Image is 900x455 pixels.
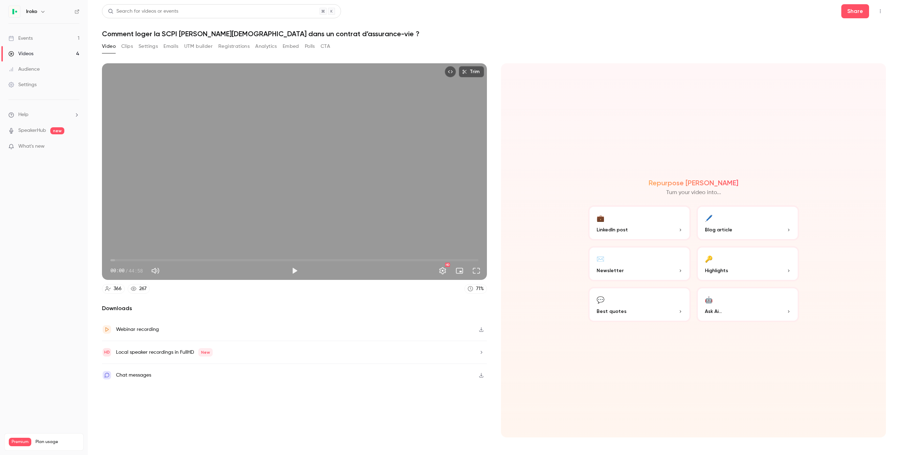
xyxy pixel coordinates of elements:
span: new [50,127,64,134]
button: Mute [148,264,162,278]
button: Video [102,41,116,52]
div: 💬 [597,294,604,305]
p: Videos [9,446,22,453]
div: Webinar recording [116,325,159,334]
span: 00:00 [110,267,124,274]
span: Help [18,111,28,118]
button: CTA [321,41,330,52]
img: Iroko [9,6,20,17]
span: / [125,267,128,274]
button: 🖊️Blog article [696,205,799,241]
span: Highlights [705,267,728,274]
button: Embed video [445,66,456,77]
span: Blog article [705,226,732,233]
span: Ask Ai... [705,308,722,315]
button: Settings [436,264,450,278]
div: HD [445,263,450,267]
button: Emails [163,41,178,52]
button: UTM builder [184,41,213,52]
button: Share [841,4,869,18]
div: 71 % [476,285,484,293]
h6: Iroko [26,8,37,15]
p: / 150 [67,446,79,453]
button: Analytics [255,41,277,52]
a: 267 [128,284,150,294]
div: 💼 [597,212,604,223]
p: Turn your video into... [666,188,721,197]
span: Premium [9,438,31,446]
div: 366 [114,285,122,293]
div: ✉️ [597,253,604,264]
button: Top Bar Actions [875,6,886,17]
button: Registrations [218,41,250,52]
span: 4 [67,447,69,451]
button: 🔑Highlights [696,246,799,281]
div: 🖊️ [705,212,713,223]
div: Chat messages [116,371,151,379]
div: 🔑 [705,253,713,264]
a: 366 [102,284,125,294]
div: Videos [8,50,33,57]
div: Search for videos or events [108,8,178,15]
button: 💬Best quotes [588,287,691,322]
iframe: Noticeable Trigger [71,143,79,150]
button: Turn on miniplayer [452,264,467,278]
span: What's new [18,143,45,150]
span: New [198,348,213,357]
span: Best quotes [597,308,626,315]
button: Play [288,264,302,278]
button: Polls [305,41,315,52]
button: ✉️Newsletter [588,246,691,281]
h1: Comment loger la SCPI [PERSON_NAME][DEMOGRAPHIC_DATA] dans un contrat d’assurance-vie ? [102,30,886,38]
span: Newsletter [597,267,624,274]
span: 44:58 [129,267,143,274]
button: 💼LinkedIn post [588,205,691,241]
button: Embed [283,41,299,52]
div: Local speaker recordings in FullHD [116,348,213,357]
a: 71% [464,284,487,294]
div: 🤖 [705,294,713,305]
div: Settings [8,81,37,88]
button: Clips [121,41,133,52]
h2: Downloads [102,304,487,313]
h2: Repurpose [PERSON_NAME] [649,179,738,187]
button: 🤖Ask Ai... [696,287,799,322]
button: Full screen [469,264,483,278]
div: 00:00 [110,267,143,274]
span: Plan usage [36,439,79,445]
div: Events [8,35,33,42]
a: SpeakerHub [18,127,46,134]
div: 267 [139,285,147,293]
span: LinkedIn post [597,226,628,233]
div: Audience [8,66,40,73]
button: Trim [459,66,484,77]
button: Settings [139,41,158,52]
li: help-dropdown-opener [8,111,79,118]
